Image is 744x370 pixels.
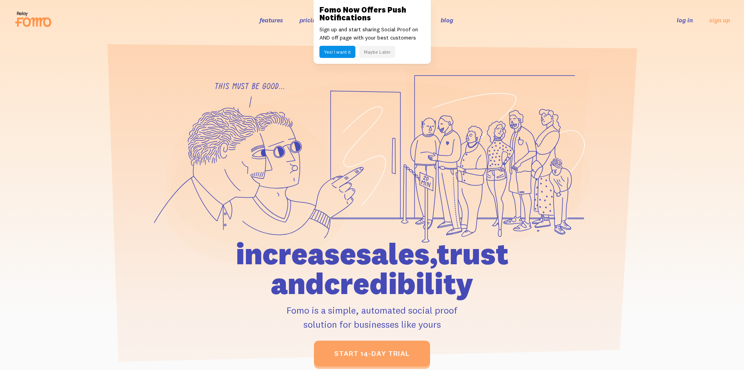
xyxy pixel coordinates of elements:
button: Yes! I want it [319,46,355,58]
a: features [260,16,283,24]
a: sign up [709,16,730,24]
a: blog [441,16,453,24]
h3: Fomo Now Offers Push Notifications [319,6,425,22]
a: log in [677,16,693,24]
a: start 14-day trial [314,341,430,366]
p: Sign up and start sharing Social Proof on AND off page with your best customers [319,25,425,42]
p: Fomo is a simple, automated social proof solution for businesses like yours [191,303,553,331]
a: pricing [299,16,319,24]
h1: increase sales, trust and credibility [191,239,553,298]
button: Maybe Later [359,46,395,58]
